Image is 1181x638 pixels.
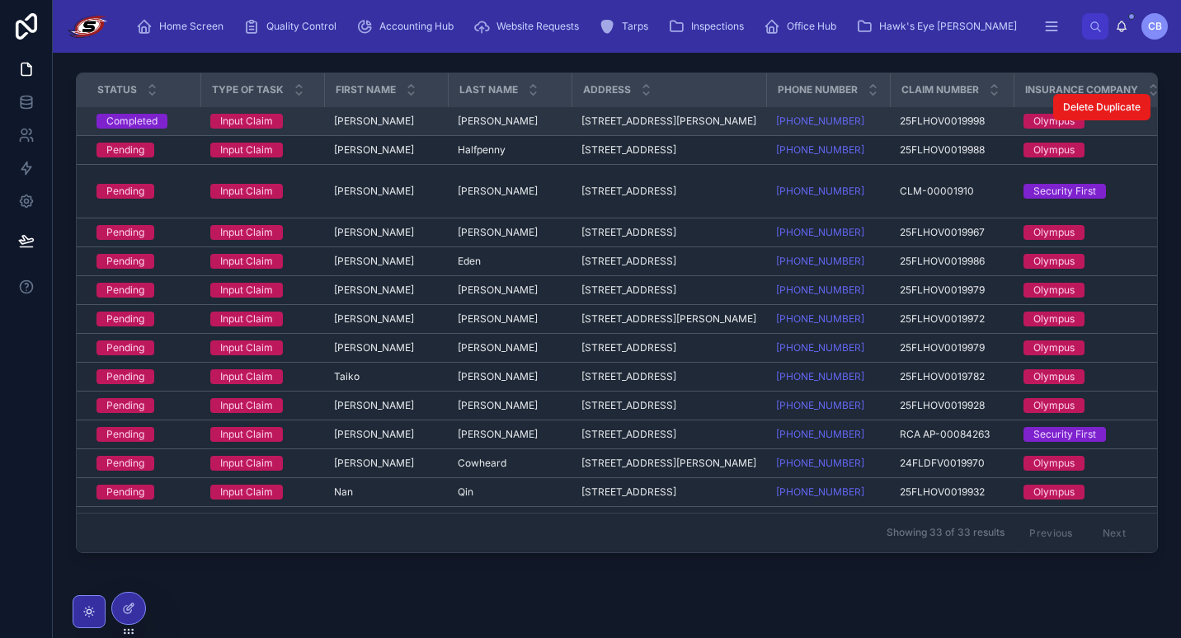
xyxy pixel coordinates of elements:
[458,284,538,297] span: [PERSON_NAME]
[96,283,191,298] a: Pending
[776,341,880,354] a: [PHONE_NUMBER]
[106,398,144,413] div: Pending
[97,83,137,96] span: Status
[776,143,880,157] a: [PHONE_NUMBER]
[458,185,562,198] a: [PERSON_NAME]
[879,20,1017,33] span: Hawk's Eye [PERSON_NAME]
[106,114,158,129] div: Completed
[1033,456,1075,471] div: Olympus
[458,143,506,157] span: Halfpenny
[900,486,1004,499] a: 25FLHOV0019932
[334,115,438,128] a: [PERSON_NAME]
[159,20,223,33] span: Home Screen
[458,255,481,268] span: Eden
[334,185,414,198] span: [PERSON_NAME]
[581,457,756,470] a: [STREET_ADDRESS][PERSON_NAME]
[334,284,438,297] a: [PERSON_NAME]
[334,486,353,499] span: Nan
[334,255,438,268] a: [PERSON_NAME]
[900,312,985,326] span: 25FLHOV0019972
[334,370,438,383] a: Taiko
[594,12,660,41] a: Tarps
[581,486,756,499] a: [STREET_ADDRESS]
[220,485,273,500] div: Input Claim
[334,370,360,383] span: Taiko
[334,341,414,354] span: [PERSON_NAME]
[458,341,562,354] a: [PERSON_NAME]
[1033,184,1096,199] div: Security First
[106,427,144,442] div: Pending
[900,457,985,470] span: 24FLDFV0019970
[663,12,755,41] a: Inspections
[900,255,985,268] span: 25FLHOV0019986
[458,486,473,499] span: Qin
[581,428,676,441] span: [STREET_ADDRESS]
[96,312,191,326] a: Pending
[220,143,273,157] div: Input Claim
[106,184,144,199] div: Pending
[900,428,1004,441] a: RCA AP-00084263
[106,312,144,326] div: Pending
[334,399,438,412] a: [PERSON_NAME]
[220,369,273,384] div: Input Claim
[581,341,676,354] span: [STREET_ADDRESS]
[1023,369,1160,384] a: Olympus
[900,115,985,128] span: 25FLHOV0019998
[900,143,1004,157] a: 25FLHOV0019988
[220,312,273,326] div: Input Claim
[210,114,314,129] a: Input Claim
[776,226,864,239] a: [PHONE_NUMBER]
[334,486,438,499] a: Nan
[131,12,235,41] a: Home Screen
[776,486,864,499] a: [PHONE_NUMBER]
[900,185,974,198] span: CLM-00001910
[901,83,979,96] span: Claim Number
[776,399,880,412] a: [PHONE_NUMBER]
[96,456,191,471] a: Pending
[900,255,1004,268] a: 25FLHOV0019986
[776,312,880,326] a: [PHONE_NUMBER]
[1023,143,1160,157] a: Olympus
[210,312,314,326] a: Input Claim
[581,185,676,198] span: [STREET_ADDRESS]
[334,226,438,239] a: [PERSON_NAME]
[776,370,864,383] a: [PHONE_NUMBER]
[900,312,1004,326] a: 25FLHOV0019972
[220,456,273,471] div: Input Claim
[776,255,880,268] a: [PHONE_NUMBER]
[210,456,314,471] a: Input Claim
[581,341,756,354] a: [STREET_ADDRESS]
[336,83,396,96] span: First Name
[900,185,1004,198] a: CLM-00001910
[468,12,590,41] a: Website Requests
[96,143,191,157] a: Pending
[220,114,273,129] div: Input Claim
[66,13,110,40] img: App logo
[1025,83,1138,96] span: Insurance Company
[759,12,848,41] a: Office Hub
[1023,456,1160,471] a: Olympus
[334,284,414,297] span: [PERSON_NAME]
[1023,312,1160,326] a: Olympus
[458,226,562,239] a: [PERSON_NAME]
[96,427,191,442] a: Pending
[900,341,985,354] span: 25FLHOV0019979
[776,486,880,499] a: [PHONE_NUMBER]
[96,340,191,355] a: Pending
[583,83,631,96] span: Address
[900,457,1004,470] a: 24FLDFV0019970
[220,398,273,413] div: Input Claim
[1023,225,1160,240] a: Olympus
[1033,427,1096,442] div: Security First
[1023,485,1160,500] a: Olympus
[212,83,284,96] span: Type of Task
[210,427,314,442] a: Input Claim
[1023,283,1160,298] a: Olympus
[334,428,414,441] span: [PERSON_NAME]
[238,12,348,41] a: Quality Control
[776,284,880,297] a: [PHONE_NUMBER]
[1023,114,1160,129] a: Olympus
[776,457,864,470] a: [PHONE_NUMBER]
[458,399,538,412] span: [PERSON_NAME]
